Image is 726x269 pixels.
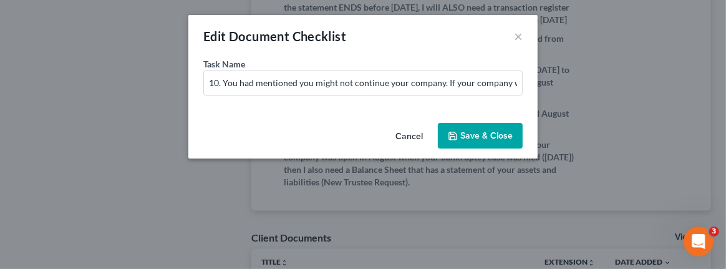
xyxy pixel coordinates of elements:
input: Enter document description.. [204,71,522,95]
button: Save & Close [438,123,523,149]
span: Task Name [203,59,245,69]
span: Edit Document Checklist [203,29,346,44]
span: 3 [709,227,719,237]
button: Cancel [385,124,433,149]
button: × [514,29,523,44]
iframe: Intercom live chat [684,227,714,257]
